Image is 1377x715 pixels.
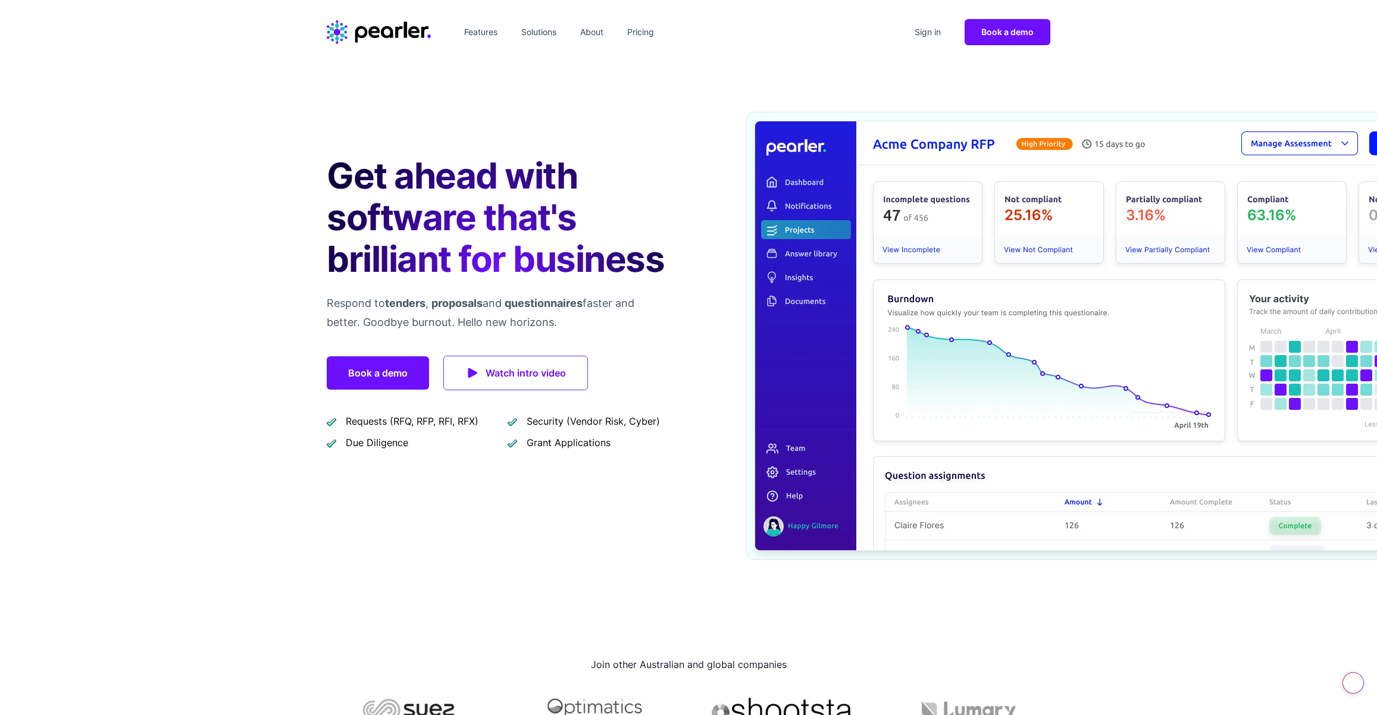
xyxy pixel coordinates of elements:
[327,655,1050,674] h2: Join other Australian and global companies
[575,23,608,42] a: About
[517,23,561,42] a: Solutions
[527,435,611,450] span: Grant Applications
[431,297,483,309] span: proposals
[505,297,583,309] span: questionnaires
[327,294,669,332] p: Respond to , and faster and better. Goodbye burnout. Hello new horizons.
[327,416,336,427] img: checkmark
[622,23,659,42] a: Pricing
[508,438,517,448] img: checkmark
[385,297,425,309] span: tenders
[327,356,429,390] a: Book a demo
[527,414,660,428] span: Security (Vendor Risk, Cyber)
[327,20,431,44] a: Home
[327,438,336,448] img: checkmark
[486,365,566,381] span: Watch intro video
[508,416,517,427] img: checkmark
[346,414,478,428] span: Requests (RFQ, RFP, RFI, RFX)
[910,23,946,42] a: Sign in
[965,19,1050,45] a: Book a demo
[346,435,408,450] span: Due Diligence
[981,27,1034,37] span: Book a demo
[327,155,669,280] h1: Get ahead with software that's brilliant for business
[459,23,502,42] a: Features
[443,356,588,390] a: Watch intro video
